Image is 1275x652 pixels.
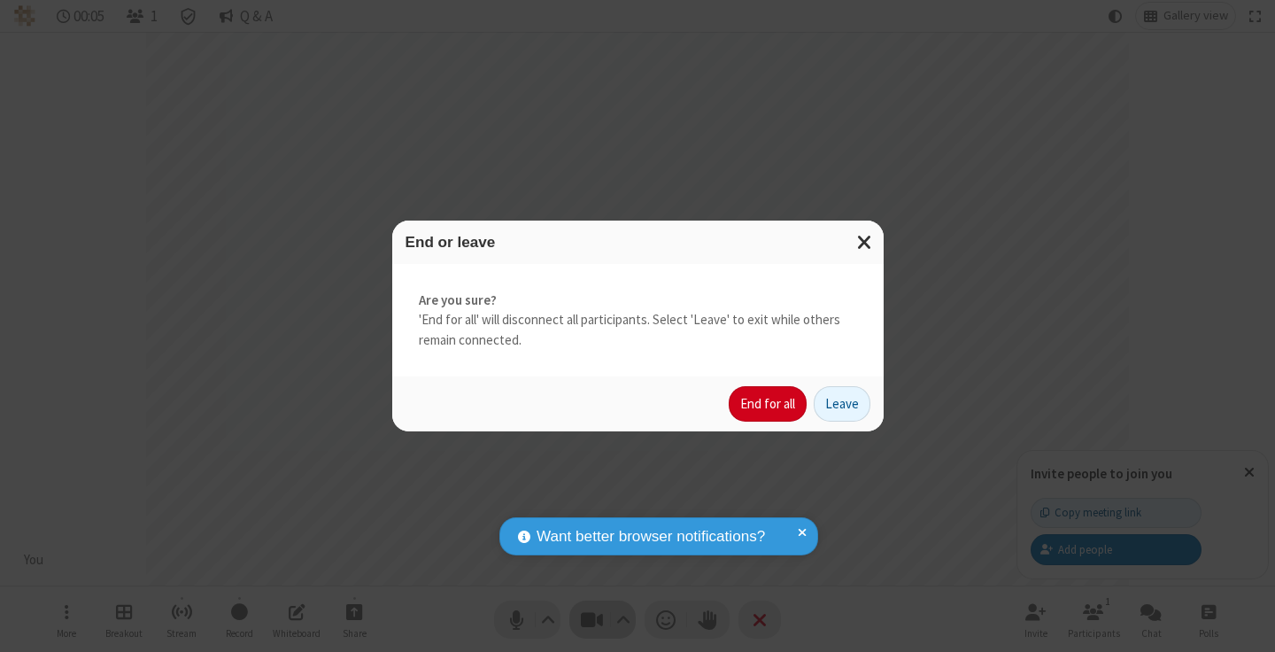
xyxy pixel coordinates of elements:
button: Close modal [846,221,884,264]
strong: Are you sure? [419,291,857,311]
button: Leave [814,386,870,422]
button: End for all [729,386,807,422]
span: Want better browser notifications? [537,525,765,548]
h3: End or leave [406,234,870,251]
div: 'End for all' will disconnect all participants. Select 'Leave' to exit while others remain connec... [392,264,884,377]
